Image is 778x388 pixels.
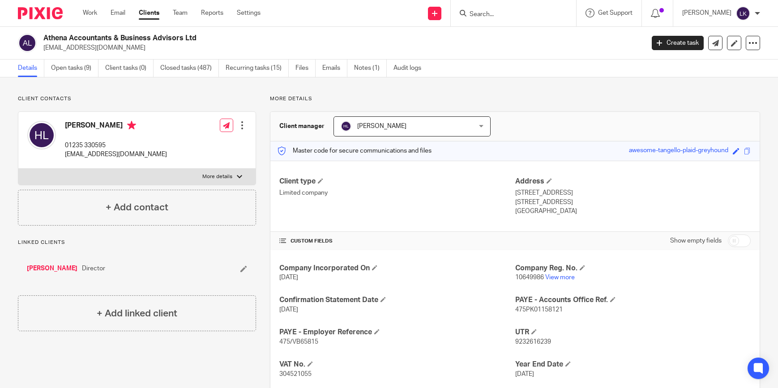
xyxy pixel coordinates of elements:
span: 304521055 [279,371,312,377]
span: [DATE] [279,307,298,313]
a: Audit logs [393,60,428,77]
span: [PERSON_NAME] [357,123,406,129]
img: svg%3E [736,6,750,21]
p: Client contacts [18,95,256,102]
input: Search [469,11,549,19]
span: Director [82,264,105,273]
p: [EMAIL_ADDRESS][DOMAIN_NAME] [43,43,638,52]
img: svg%3E [341,121,351,132]
span: 10649986 [515,274,544,281]
a: [PERSON_NAME] [27,264,77,273]
p: Limited company [279,188,515,197]
h4: VAT No. [279,360,515,369]
span: 475PK01158121 [515,307,563,313]
a: Recurring tasks (15) [226,60,289,77]
a: View more [545,274,575,281]
p: [PERSON_NAME] [682,9,731,17]
p: 01235 330595 [65,141,167,150]
h4: PAYE - Employer Reference [279,328,515,337]
h4: Company Incorporated On [279,264,515,273]
h4: CUSTOM FIELDS [279,238,515,245]
span: [DATE] [279,274,298,281]
a: Emails [322,60,347,77]
a: Open tasks (9) [51,60,98,77]
span: 9232616239 [515,339,551,345]
img: svg%3E [27,121,56,149]
span: 475/VB65815 [279,339,318,345]
p: [STREET_ADDRESS] [515,188,751,197]
a: Email [111,9,125,17]
a: Files [295,60,316,77]
p: [EMAIL_ADDRESS][DOMAIN_NAME] [65,150,167,159]
a: Closed tasks (487) [160,60,219,77]
p: [GEOGRAPHIC_DATA] [515,207,751,216]
a: Settings [237,9,261,17]
h3: Client manager [279,122,325,131]
span: Get Support [598,10,633,16]
h4: Confirmation Statement Date [279,295,515,305]
a: Notes (1) [354,60,387,77]
img: Pixie [18,7,63,19]
a: Clients [139,9,159,17]
a: Reports [201,9,223,17]
h4: + Add contact [106,200,168,214]
img: svg%3E [18,34,37,52]
span: [DATE] [515,371,534,377]
p: More details [202,173,232,180]
h4: [PERSON_NAME] [65,121,167,132]
div: awesome-tangello-plaid-greyhound [629,146,728,156]
h2: Athena Accountants & Business Advisors Ltd [43,34,519,43]
label: Show empty fields [670,236,722,245]
h4: UTR [515,328,751,337]
a: Team [173,9,188,17]
h4: Client type [279,177,515,186]
a: Work [83,9,97,17]
a: Details [18,60,44,77]
i: Primary [127,121,136,130]
p: Linked clients [18,239,256,246]
h4: Year End Date [515,360,751,369]
h4: PAYE - Accounts Office Ref. [515,295,751,305]
p: [STREET_ADDRESS] [515,198,751,207]
h4: Address [515,177,751,186]
a: Client tasks (0) [105,60,154,77]
p: Master code for secure communications and files [277,146,432,155]
h4: Company Reg. No. [515,264,751,273]
p: More details [270,95,760,102]
a: Create task [652,36,704,50]
h4: + Add linked client [97,307,177,320]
